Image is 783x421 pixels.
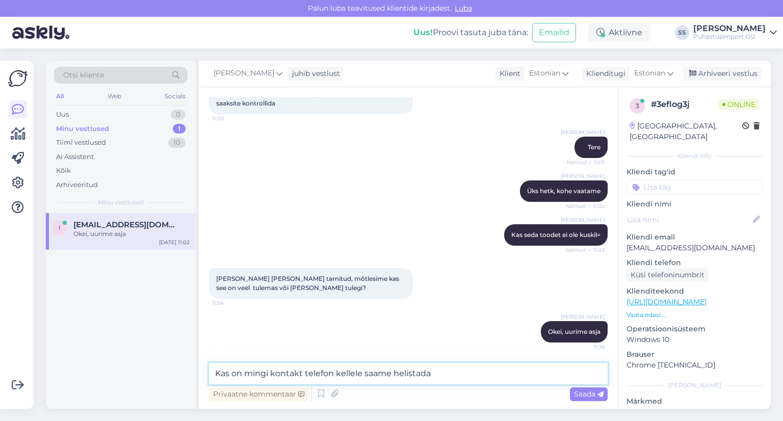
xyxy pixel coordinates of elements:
[627,334,763,345] p: Windows 10
[214,68,274,79] span: [PERSON_NAME]
[106,90,123,103] div: Web
[532,23,576,42] button: Emailid
[171,110,186,120] div: 0
[627,349,763,360] p: Brauser
[548,328,601,335] span: Okei, uurime asja
[216,275,401,292] span: [PERSON_NAME] [PERSON_NAME] tarnitud, mõtlesime kas see on veel tulemas või [PERSON_NAME] tulegi?
[209,363,608,384] textarea: Kas on mingi kontakt telefon kellele saame helistada
[627,151,763,161] div: Kliendi info
[588,143,601,151] span: Tere
[627,396,763,407] p: Märkmed
[627,286,763,297] p: Klienditeekond
[173,124,186,134] div: 1
[651,98,718,111] div: # 3eflog3j
[718,99,760,110] span: Online
[56,138,106,148] div: Tiimi vestlused
[209,387,308,401] div: Privaatne kommentaar
[627,167,763,177] p: Kliendi tag'id
[627,268,709,282] div: Küsi telefoninumbrit
[8,69,28,88] img: Askly Logo
[627,257,763,268] p: Kliendi telefon
[566,343,605,351] span: 11:36
[63,70,104,81] span: Otsi kliente
[163,90,188,103] div: Socials
[56,180,98,190] div: Arhiveeritud
[73,229,190,239] div: Okei, uurime asja
[511,231,601,239] span: Kas seda toodet ei ole kuskil=
[627,179,763,195] input: Lisa tag
[527,187,601,195] span: Üks hetk, kohe vaatame
[630,121,742,142] div: [GEOGRAPHIC_DATA], [GEOGRAPHIC_DATA]
[582,68,625,79] div: Klienditugi
[56,124,109,134] div: Minu vestlused
[59,224,61,231] span: i
[561,313,605,321] span: [PERSON_NAME]
[574,389,604,399] span: Saada
[159,239,190,246] div: [DATE] 11:02
[634,68,665,79] span: Estonian
[693,24,777,41] a: [PERSON_NAME]Puhastusimport OÜ
[452,4,475,13] span: Luba
[168,138,186,148] div: 10
[588,23,650,42] div: Aktiivne
[566,246,605,254] span: Nähtud ✓ 11:02
[693,24,766,33] div: [PERSON_NAME]
[627,310,763,320] p: Vaata edasi ...
[212,299,250,307] span: 11:34
[683,67,762,81] div: Arhiveeri vestlus
[413,27,528,39] div: Proovi tasuta juba täna:
[561,128,605,136] span: [PERSON_NAME]
[561,172,605,180] span: [PERSON_NAME]
[288,68,340,79] div: juhib vestlust
[212,115,250,122] span: 11:00
[627,243,763,253] p: [EMAIL_ADDRESS][DOMAIN_NAME]
[561,216,605,224] span: [PERSON_NAME]
[627,360,763,371] p: Chrome [TECHNICAL_ID]
[627,324,763,334] p: Operatsioonisüsteem
[495,68,520,79] div: Klient
[98,198,144,207] span: Minu vestlused
[56,110,69,120] div: Uus
[627,232,763,243] p: Kliendi email
[413,28,433,37] b: Uus!
[636,102,639,110] span: 3
[627,381,763,390] div: [PERSON_NAME]
[627,297,707,306] a: [URL][DOMAIN_NAME]
[566,159,605,166] span: Nähtud ✓ 11:01
[56,166,71,176] div: Kõik
[627,199,763,209] p: Kliendi nimi
[529,68,560,79] span: Estonian
[675,25,689,40] div: SS
[54,90,66,103] div: All
[566,202,605,210] span: Nähtud ✓ 11:02
[73,220,179,229] span: info@liufish.ee
[627,214,751,225] input: Lisa nimi
[56,152,94,162] div: AI Assistent
[693,33,766,41] div: Puhastusimport OÜ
